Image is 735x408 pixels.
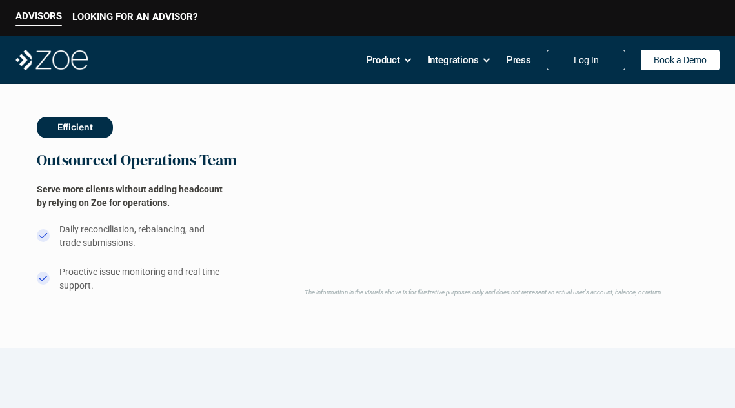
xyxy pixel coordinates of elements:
[59,222,222,236] p: Daily reconciliation, rebalancing, and
[57,122,92,133] p: Efficient
[72,11,197,23] p: LOOKING FOR AN ADVISOR?
[367,50,400,70] p: Product
[654,55,707,66] p: Book a Demo
[59,236,222,249] p: trade submissions.
[547,50,625,70] a: Log In
[641,50,720,70] a: Book a Demo
[37,182,223,209] h2: Serve more clients without adding headcount by relying on Zoe for operations.
[15,10,62,22] p: ADVISORS
[59,265,230,292] p: Proactive issue monitoring and real time support.
[428,50,479,70] p: Integrations
[507,47,531,73] a: Press
[574,55,599,66] p: Log In
[37,117,113,138] button: Efficient
[507,50,531,70] p: Press
[305,289,663,296] em: The information in the visuals above is for illustrative purposes only and does not represent an ...
[37,151,237,170] h2: Outsourced Operations Team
